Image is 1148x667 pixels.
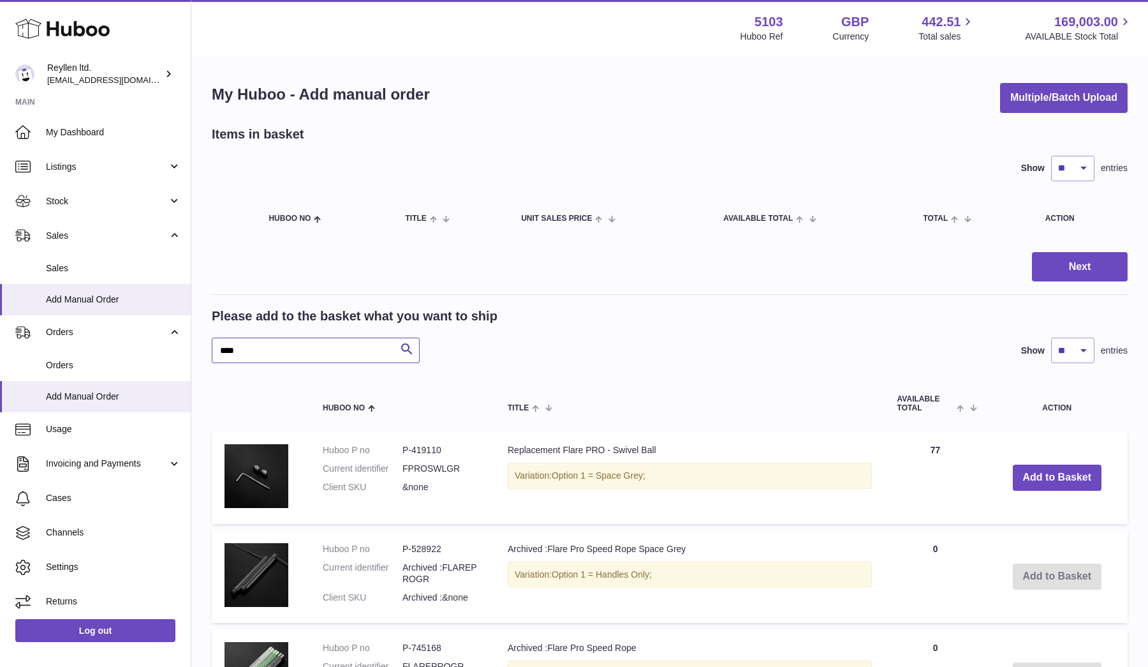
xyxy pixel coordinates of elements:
[754,13,783,31] strong: 5103
[46,230,168,242] span: Sales
[923,214,948,223] span: Total
[918,31,975,43] span: Total sales
[1021,345,1045,357] label: Show
[46,391,181,403] span: Add Manual Order
[402,444,482,456] dd: P-419110
[46,294,181,306] span: Add Manual Order
[323,592,402,604] dt: Client SKU
[47,75,188,85] span: [EMAIL_ADDRESS][DOMAIN_NAME]
[46,262,181,274] span: Sales
[224,444,288,508] img: Replacement Flare PRO - Swivel Ball
[1101,345,1128,357] span: entries
[402,592,482,604] dd: Archived :&none
[269,214,311,223] span: Huboo no
[841,13,869,31] strong: GBP
[723,214,793,223] span: AVAILABLE Total
[402,463,482,475] dd: FPROSWLGR
[323,642,402,654] dt: Huboo P no
[323,543,402,555] dt: Huboo P no
[918,13,975,43] a: 442.51 Total sales
[46,126,181,139] span: My Dashboard
[212,308,497,325] h2: Please add to the basket what you want to ship
[1032,252,1128,282] button: Next
[402,562,482,586] dd: Archived :FLAREPROGR
[552,470,645,481] span: Option 1 = Space Grey;
[885,431,987,524] td: 77
[987,382,1128,424] th: Action
[833,31,869,43] div: Currency
[402,543,482,555] dd: P-528922
[922,13,960,31] span: 442.51
[46,458,168,470] span: Invoicing and Payments
[46,596,181,608] span: Returns
[1025,13,1133,43] a: 169,003.00 AVAILABLE Stock Total
[508,562,872,588] div: Variation:
[521,214,592,223] span: Unit Sales Price
[1054,13,1118,31] span: 169,003.00
[46,561,181,573] span: Settings
[1045,214,1115,223] div: Action
[212,84,430,105] h1: My Huboo - Add manual order
[402,481,482,493] dd: &none
[495,431,885,524] td: Replacement Flare PRO - Swivel Ball
[323,444,402,456] dt: Huboo P no
[47,62,162,86] div: Reyllen ltd.
[224,543,288,607] img: Archived :Flare Pro Speed Rope Space Grey
[15,619,175,642] a: Log out
[323,481,402,493] dt: Client SKU
[897,395,954,412] span: AVAILABLE Total
[323,404,365,412] span: Huboo no
[740,31,783,43] div: Huboo Ref
[495,530,885,624] td: Archived :Flare Pro Speed Rope Space Grey
[46,326,168,338] span: Orders
[15,64,34,84] img: reyllen@reyllen.com
[508,463,872,489] div: Variation:
[1013,465,1102,491] button: Add to Basket
[323,562,402,586] dt: Current identifier
[885,530,987,624] td: 0
[1101,162,1128,174] span: entries
[46,492,181,504] span: Cases
[323,463,402,475] dt: Current identifier
[552,569,652,580] span: Option 1 = Handles Only;
[46,423,181,435] span: Usage
[508,404,529,412] span: Title
[1021,162,1045,174] label: Show
[46,359,181,371] span: Orders
[405,214,426,223] span: Title
[46,161,168,173] span: Listings
[46,527,181,539] span: Channels
[212,126,304,143] h2: Items in basket
[1000,83,1128,113] button: Multiple/Batch Upload
[46,195,168,207] span: Stock
[402,642,482,654] dd: P-745168
[1025,31,1133,43] span: AVAILABLE Stock Total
